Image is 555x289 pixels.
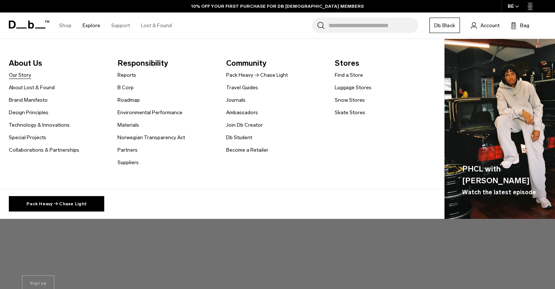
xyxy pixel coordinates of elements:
[429,18,460,33] a: Db Black
[226,109,258,116] a: Ambassadors
[9,134,46,141] a: Special Projects
[226,96,246,104] a: Journals
[9,146,79,154] a: Collaborations & Partnerships
[117,121,139,129] a: Materials
[117,96,140,104] a: Roadmap
[59,12,72,39] a: Shop
[520,22,529,29] span: Bag
[462,163,537,186] span: PHCL with [PERSON_NAME]
[9,196,104,212] a: Pack Heavy → Chase Light
[226,121,263,129] a: Join Db Creator
[9,121,70,129] a: Technology & Innovations
[226,134,252,141] a: Db Student
[445,39,555,219] a: PHCL with [PERSON_NAME] Watch the latest episode Db
[9,109,48,116] a: Design Principles
[335,57,432,69] span: Stores
[445,39,555,219] img: Db
[9,84,55,91] a: About Lost & Found
[9,71,31,79] a: Our Story
[117,71,136,79] a: Reports
[471,21,500,30] a: Account
[117,134,185,141] a: Norwegian Transparency Act
[117,57,214,69] span: Responsibility
[191,3,364,10] a: 10% OFF YOUR FIRST PURCHASE FOR DB [DEMOGRAPHIC_DATA] MEMBERS
[117,159,139,166] a: Suppliers
[226,146,268,154] a: Become a Retailer
[226,84,258,91] a: Travel Guides
[117,84,134,91] a: B Corp
[9,57,106,69] span: About Us
[335,71,363,79] a: Find a Store
[83,12,100,39] a: Explore
[117,146,138,154] a: Partners
[141,12,172,39] a: Lost & Found
[226,71,288,79] a: Pack Heavy → Chase Light
[54,12,177,39] nav: Main Navigation
[511,21,529,30] button: Bag
[9,96,48,104] a: Brand Manifesto
[335,109,365,116] a: Skate Stores
[480,22,500,29] span: Account
[111,12,130,39] a: Support
[117,109,182,116] a: Environmental Performance
[335,84,371,91] a: Luggage Stores
[226,57,323,69] span: Community
[462,188,536,197] span: Watch the latest episode
[335,96,365,104] a: Snow Stores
